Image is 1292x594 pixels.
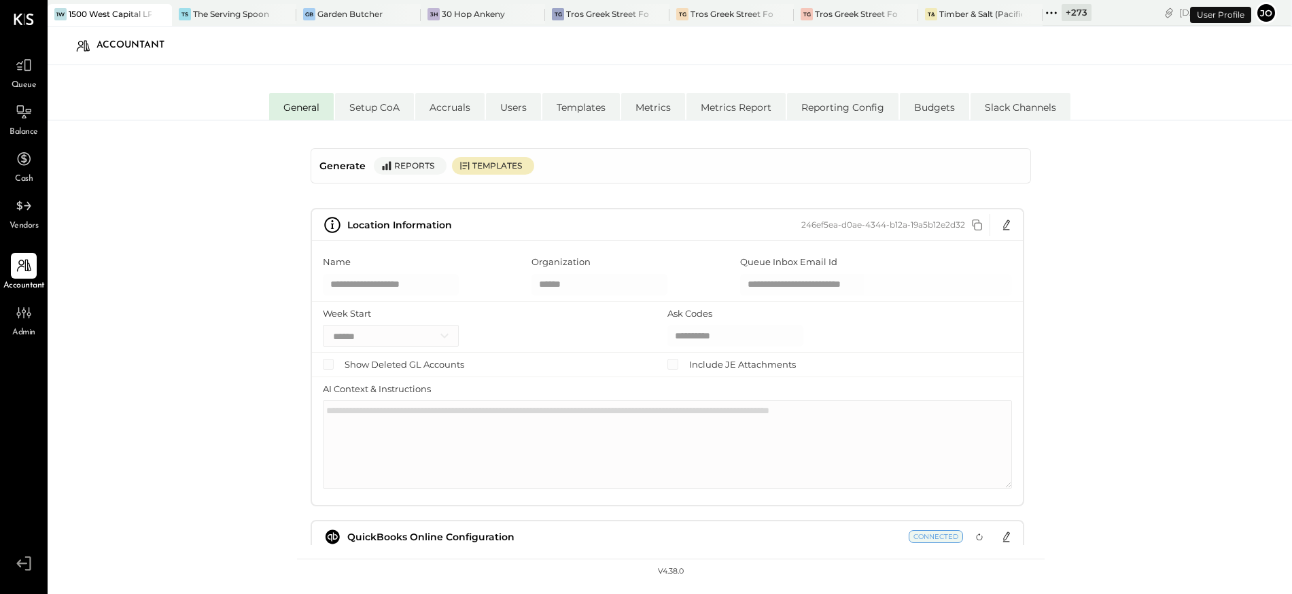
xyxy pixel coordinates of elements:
div: [DATE] [1179,6,1252,19]
div: 1500 West Capital LP [69,8,152,20]
div: TG [676,8,688,20]
button: Reports [374,157,447,175]
div: The Serving Spoon [193,8,269,20]
span: Accountant [3,280,45,292]
div: Tros Greek Street Food - [GEOGRAPHIC_DATA] [691,8,773,20]
div: Reports [394,160,440,171]
li: Accruals [415,93,485,120]
li: Setup CoA [335,93,414,120]
label: AI Context & Instructions [323,383,431,396]
div: 30 Hop Ankeny [442,8,505,20]
span: Balance [10,126,38,139]
div: Accountant [97,35,178,56]
span: Admin [12,327,35,339]
label: Include JE Attachments [689,358,796,371]
div: Tros Greek Street Food - [GEOGRAPHIC_DATA] [566,8,649,20]
a: Vendors [1,193,47,232]
span: QuickBooks Online Configuration [347,531,514,543]
div: + 273 [1062,4,1092,21]
button: Jo [1255,2,1277,24]
div: Tros Greek Street Food - [PERSON_NAME] [815,8,898,20]
span: Vendors [10,220,39,232]
span: Cash [15,173,33,186]
label: Queue Inbox Email Id [740,256,837,268]
li: Metrics Report [686,93,786,120]
li: Metrics [621,93,685,120]
div: TS [179,8,191,20]
a: Accountant [1,253,47,292]
label: Ask Codes [667,307,712,320]
li: Templates [542,93,620,120]
a: Cash [1,146,47,186]
div: Templates [472,160,527,171]
div: Garden Butcher [317,8,383,20]
div: T& [925,8,937,20]
a: Admin [1,300,47,339]
div: copy link [1162,5,1176,20]
a: Queue [1,52,47,92]
h4: Generate [319,154,366,177]
span: Location Information [347,219,452,231]
div: TG [801,8,813,20]
div: Timber & Salt (Pacific Dining CA1 LLC) [939,8,1022,20]
label: Week Start [323,307,371,320]
li: Budgets [900,93,969,120]
label: Organization [531,256,591,268]
button: Templates [452,157,534,175]
span: Queue [12,80,37,92]
li: General [269,93,334,120]
li: Slack Channels [971,93,1070,120]
div: GB [303,8,315,20]
li: Reporting Config [787,93,898,120]
label: Name [323,256,351,268]
div: 246ef5ea-d0ae-4344-b12a-19a5b12e2d32 [801,220,965,230]
div: 1W [54,8,67,20]
span: Current Status: Connected [909,530,963,543]
div: User Profile [1190,7,1251,23]
button: Copy id [969,217,985,233]
div: 3H [427,8,440,20]
a: Balance [1,99,47,139]
li: Users [486,93,541,120]
div: v 4.38.0 [658,566,684,577]
div: TG [552,8,564,20]
label: Show Deleted GL Accounts [345,358,464,371]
